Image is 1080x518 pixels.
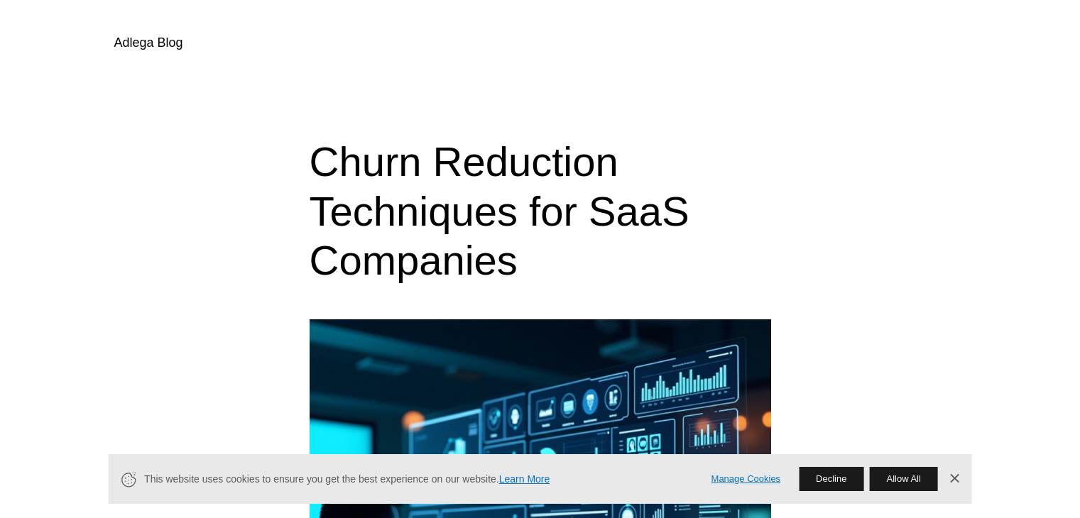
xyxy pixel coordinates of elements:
[119,470,137,488] svg: Cookie Icon
[499,473,550,485] a: Learn More
[869,467,937,491] button: Allow All
[114,35,183,50] a: Adlega Blog
[944,468,965,490] a: Dismiss Banner
[711,472,781,487] a: Manage Cookies
[310,137,771,285] h1: Churn Reduction Techniques for SaaS Companies
[799,467,863,491] button: Decline
[144,472,691,487] span: This website uses cookies to ensure you get the best experience on our website.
